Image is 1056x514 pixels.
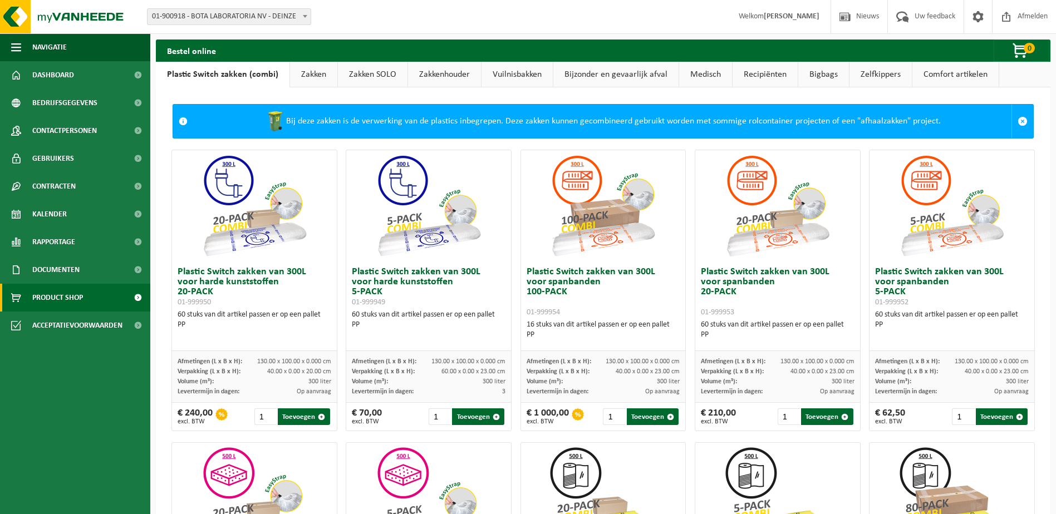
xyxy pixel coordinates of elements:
button: Toevoegen [627,408,679,425]
button: Toevoegen [452,408,504,425]
img: 01-999954 [547,150,659,261]
div: € 1 000,00 [527,408,569,425]
span: Gebruikers [32,145,74,172]
span: excl. BTW [352,418,382,425]
input: 1 [952,408,974,425]
div: PP [701,330,854,340]
img: 01-999953 [722,150,833,261]
span: 130.00 x 100.00 x 0.000 cm [257,358,331,365]
span: Navigatie [32,33,67,61]
span: Op aanvraag [994,388,1029,395]
h3: Plastic Switch zakken van 300L voor spanbanden 5-PACK [875,267,1029,307]
span: Levertermijn in dagen: [178,388,239,395]
div: 60 stuks van dit artikel passen er op een pallet [701,320,854,340]
span: 130.00 x 100.00 x 0.000 cm [955,358,1029,365]
button: 0 [994,39,1049,62]
img: WB-0240-HPE-GN-50.png [264,110,286,132]
span: excl. BTW [178,418,213,425]
span: 0 [1024,43,1035,53]
img: 01-999952 [896,150,1008,261]
a: Medisch [679,62,732,87]
input: 1 [778,408,800,425]
span: 300 liter [1006,378,1029,385]
span: Afmetingen (L x B x H): [352,358,416,365]
a: Recipiënten [733,62,798,87]
input: 1 [429,408,451,425]
a: Zelfkippers [849,62,912,87]
span: Afmetingen (L x B x H): [527,358,591,365]
h3: Plastic Switch zakken van 300L voor spanbanden 100-PACK [527,267,680,317]
img: 01-999950 [199,150,310,261]
span: Bedrijfsgegevens [32,89,97,117]
div: € 70,00 [352,408,382,425]
span: Verpakking (L x B x H): [875,368,938,375]
span: Levertermijn in dagen: [701,388,763,395]
div: Bij deze zakken is de verwerking van de plastics inbegrepen. Deze zakken kunnen gecombineerd gebr... [193,105,1011,138]
h3: Plastic Switch zakken van 300L voor harde kunststoffen 20-PACK [178,267,331,307]
span: 3 [502,388,505,395]
span: 40.00 x 0.00 x 23.00 cm [790,368,854,375]
span: 40.00 x 0.00 x 20.00 cm [267,368,331,375]
div: € 62,50 [875,408,905,425]
div: 16 stuks van dit artikel passen er op een pallet [527,320,680,340]
span: Volume (m³): [701,378,737,385]
button: Toevoegen [278,408,330,425]
span: 130.00 x 100.00 x 0.000 cm [606,358,680,365]
span: Documenten [32,256,80,284]
span: Op aanvraag [297,388,331,395]
span: 01-900918 - BOTA LABORATORIA NV - DEINZE [147,8,311,25]
span: Kalender [32,200,67,228]
span: 01-999950 [178,298,211,307]
img: 01-999949 [373,150,484,261]
div: PP [875,320,1029,330]
div: PP [178,320,331,330]
span: 40.00 x 0.00 x 23.00 cm [965,368,1029,375]
span: Afmetingen (L x B x H): [875,358,940,365]
div: 60 stuks van dit artikel passen er op een pallet [352,310,505,330]
a: Comfort artikelen [912,62,999,87]
button: Toevoegen [801,408,853,425]
span: Verpakking (L x B x H): [352,368,415,375]
span: Op aanvraag [645,388,680,395]
span: Afmetingen (L x B x H): [701,358,765,365]
a: Bijzonder en gevaarlijk afval [553,62,679,87]
input: 1 [603,408,625,425]
span: 300 liter [308,378,331,385]
span: Contracten [32,172,76,200]
span: 60.00 x 0.00 x 23.00 cm [441,368,505,375]
a: Zakken SOLO [338,62,407,87]
a: Bigbags [798,62,849,87]
span: excl. BTW [875,418,905,425]
span: Volume (m³): [178,378,214,385]
span: 01-999952 [875,298,908,307]
span: excl. BTW [527,418,569,425]
a: Sluit melding [1011,105,1033,138]
span: Levertermijn in dagen: [352,388,414,395]
a: Vuilnisbakken [482,62,553,87]
span: Dashboard [32,61,74,89]
span: 40.00 x 0.00 x 23.00 cm [616,368,680,375]
span: Product Shop [32,284,83,312]
iframe: chat widget [6,490,186,514]
a: Zakkenhouder [408,62,481,87]
span: 300 liter [657,378,680,385]
span: 300 liter [832,378,854,385]
h3: Plastic Switch zakken van 300L voor spanbanden 20-PACK [701,267,854,317]
span: Volume (m³): [527,378,563,385]
div: 60 stuks van dit artikel passen er op een pallet [178,310,331,330]
h2: Bestel online [156,39,227,61]
h3: Plastic Switch zakken van 300L voor harde kunststoffen 5-PACK [352,267,505,307]
span: Verpakking (L x B x H): [178,368,240,375]
div: 60 stuks van dit artikel passen er op een pallet [875,310,1029,330]
span: excl. BTW [701,418,736,425]
div: € 240,00 [178,408,213,425]
div: PP [352,320,505,330]
input: 1 [254,408,277,425]
strong: [PERSON_NAME] [764,12,819,21]
div: € 210,00 [701,408,736,425]
a: Plastic Switch zakken (combi) [156,62,289,87]
button: Toevoegen [976,408,1028,425]
span: 01-900918 - BOTA LABORATORIA NV - DEINZE [148,9,311,24]
div: PP [527,330,680,340]
span: 01-999954 [527,308,560,317]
